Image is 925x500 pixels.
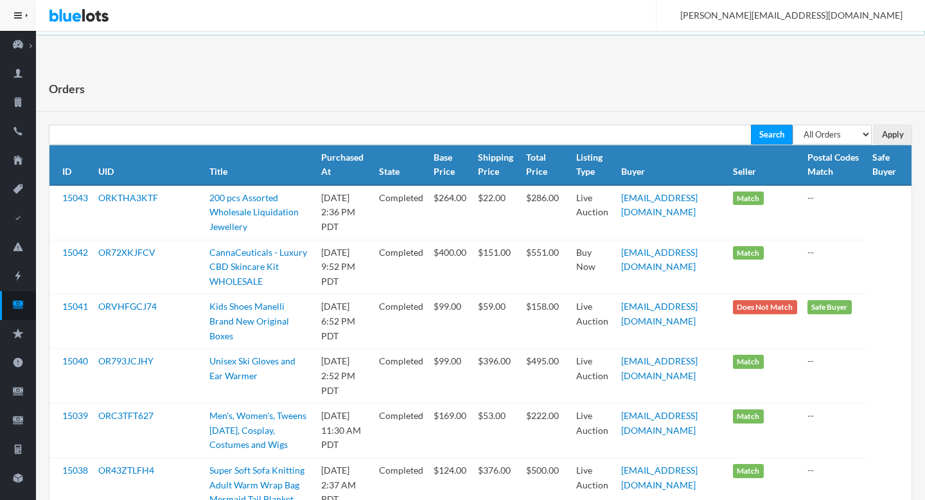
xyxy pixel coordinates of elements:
[733,409,764,424] span: Match
[316,294,374,349] td: [DATE] 6:52 PM PDT
[473,404,521,458] td: $53.00
[374,404,428,458] td: Completed
[571,349,615,404] td: Live Auction
[733,192,764,206] span: Match
[733,300,797,314] span: Does Not Match
[428,240,473,294] td: $400.00
[874,125,912,145] input: Apply
[621,355,698,381] a: [EMAIL_ADDRESS][DOMAIN_NAME]
[521,294,572,349] td: $158.00
[802,349,868,404] td: --
[733,464,764,478] span: Match
[209,247,307,287] a: CannaCeuticals - Luxury CBD Skincare Kit WHOLESALE
[209,301,289,341] a: Kids Shoes Manelli Brand New Original Boxes
[728,145,802,185] th: Seller
[571,294,615,349] td: Live Auction
[621,247,698,272] a: [EMAIL_ADDRESS][DOMAIN_NAME]
[93,145,204,185] th: UID
[209,410,306,450] a: Men's, Women's, Tweens [DATE], Cosplay, Costumes and Wigs
[621,301,698,326] a: [EMAIL_ADDRESS][DOMAIN_NAME]
[521,404,572,458] td: $222.00
[473,185,521,240] td: $22.00
[428,294,473,349] td: $99.00
[521,185,572,240] td: $286.00
[621,192,698,218] a: [EMAIL_ADDRESS][DOMAIN_NAME]
[204,145,316,185] th: Title
[473,145,521,185] th: Shipping Price
[98,465,154,476] a: OR43ZTLFH4
[374,349,428,404] td: Completed
[62,247,88,258] a: 15042
[807,300,852,314] span: Safe Buyer
[62,410,88,421] a: 15039
[733,246,764,260] span: Match
[98,192,158,203] a: ORKTHA3KTF
[473,240,521,294] td: $151.00
[428,185,473,240] td: $264.00
[209,192,299,232] a: 200 pcs Assorted Wholesale Liquidation Jewellery
[428,145,473,185] th: Base Price
[621,465,698,490] a: [EMAIL_ADDRESS][DOMAIN_NAME]
[571,404,615,458] td: Live Auction
[49,145,93,185] th: ID
[374,240,428,294] td: Completed
[428,349,473,404] td: $99.00
[751,125,793,145] input: Search
[374,294,428,349] td: Completed
[571,240,615,294] td: Buy Now
[62,301,88,312] a: 15041
[473,349,521,404] td: $396.00
[802,145,868,185] th: Postal Codes Match
[62,355,88,366] a: 15040
[521,349,572,404] td: $495.00
[374,145,428,185] th: State
[616,145,728,185] th: Buyer
[666,10,903,21] span: [PERSON_NAME][EMAIL_ADDRESS][DOMAIN_NAME]
[473,294,521,349] td: $59.00
[374,185,428,240] td: Completed
[209,355,295,381] a: Unisex Ski Gloves and Ear Warmer
[62,465,88,476] a: 15038
[98,355,154,366] a: OR793JCJHY
[316,240,374,294] td: [DATE] 9:52 PM PDT
[733,355,764,369] span: Match
[62,192,88,203] a: 15043
[521,145,572,185] th: Total Price
[98,247,155,258] a: OR72XKJFCV
[621,410,698,436] a: [EMAIL_ADDRESS][DOMAIN_NAME]
[802,240,868,294] td: --
[316,145,374,185] th: Purchased At
[98,410,154,421] a: ORC3TFT627
[316,349,374,404] td: [DATE] 2:52 PM PDT
[802,404,868,458] td: --
[571,185,615,240] td: Live Auction
[867,145,912,185] th: Safe Buyer
[428,404,473,458] td: $169.00
[571,145,615,185] th: Listing Type
[316,404,374,458] td: [DATE] 11:30 AM PDT
[802,185,868,240] td: --
[49,79,85,98] h1: Orders
[98,301,157,312] a: ORVHFGCJ74
[316,185,374,240] td: [DATE] 2:36 PM PDT
[521,240,572,294] td: $551.00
